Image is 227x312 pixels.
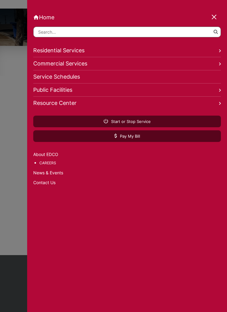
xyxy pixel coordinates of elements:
[104,119,151,124] span: Start or Stop Service
[33,130,221,142] a: Pay My Bill
[33,97,221,110] a: Resource Center
[33,116,221,127] a: Start or Stop Service
[33,84,221,97] a: Public Facilities
[33,27,221,37] input: Search
[33,169,221,176] a: News & Events
[33,57,221,70] a: Commercial Services
[39,160,221,166] a: Careers
[33,44,221,57] a: Residential Services
[33,151,221,158] a: About EDCO
[33,14,221,20] a: Home
[33,179,221,186] a: Contact Us
[114,133,140,139] span: Pay My Bill
[33,70,221,84] a: Service Schedules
